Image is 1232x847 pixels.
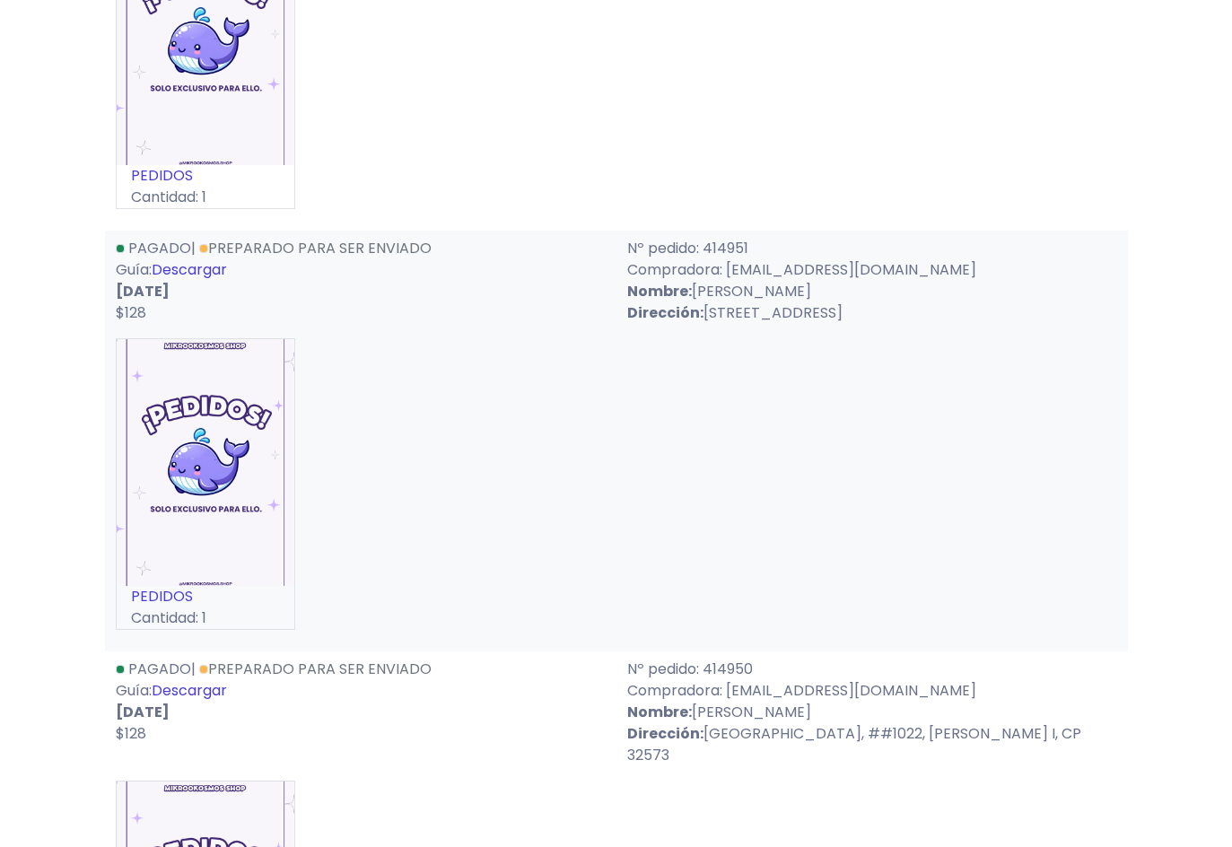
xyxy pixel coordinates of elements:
p: Compradora: [EMAIL_ADDRESS][DOMAIN_NAME] [627,259,1117,281]
p: [DATE] [116,702,606,723]
p: [PERSON_NAME] [627,281,1117,302]
p: [GEOGRAPHIC_DATA], ##1022, [PERSON_NAME] I, CP 32573 [627,723,1117,766]
span: Pagado [128,238,191,258]
p: [DATE] [116,281,606,302]
p: Nº pedido: 414950 [627,659,1117,680]
p: [STREET_ADDRESS] [627,302,1117,324]
a: Descargar [152,680,227,701]
strong: Nombre: [627,702,692,722]
p: Compradora: [EMAIL_ADDRESS][DOMAIN_NAME] [627,680,1117,702]
span: $128 [116,302,146,323]
img: small_1755799094875.png [117,339,294,586]
div: | Guía: [105,659,616,766]
a: Descargar [152,259,227,280]
a: Preparado para ser enviado [199,238,432,258]
strong: Dirección: [627,723,703,744]
p: Cantidad: 1 [117,607,294,629]
p: Cantidad: 1 [117,187,294,208]
span: $128 [116,723,146,744]
a: PEDIDOS [131,165,193,186]
strong: Nombre: [627,281,692,301]
a: PEDIDOS [131,586,193,607]
div: | Guía: [105,238,616,324]
p: [PERSON_NAME] [627,702,1117,723]
p: Nº pedido: 414951 [627,238,1117,259]
a: Preparado para ser enviado [199,659,432,679]
strong: Dirección: [627,302,703,323]
span: Pagado [128,659,191,679]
